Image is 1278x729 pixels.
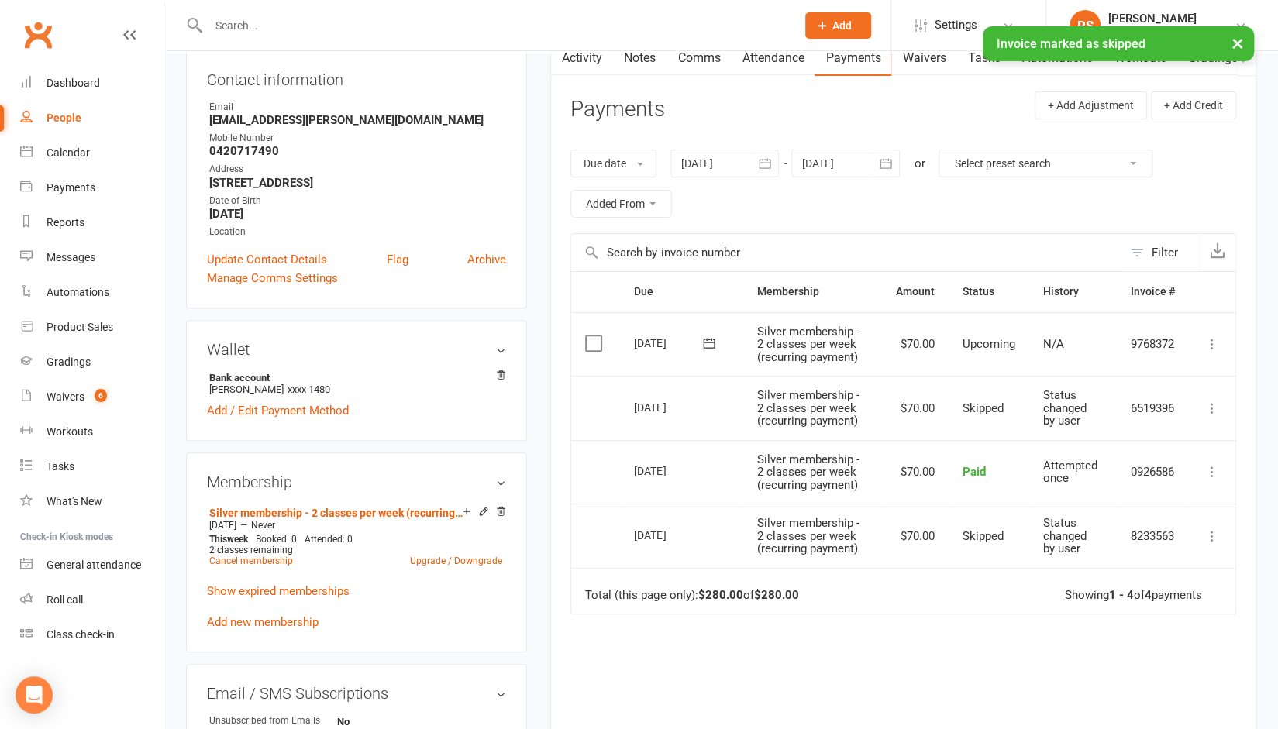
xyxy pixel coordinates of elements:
[1108,26,1204,40] div: Double Dragon Gym
[20,240,164,275] a: Messages
[209,534,227,545] span: This
[914,154,925,173] div: or
[20,484,164,519] a: What's New
[47,390,84,403] div: Waivers
[47,286,109,298] div: Automations
[20,617,164,652] a: Class kiosk mode
[256,534,297,545] span: Booked: 0
[20,66,164,101] a: Dashboard
[207,584,350,598] a: Show expired memberships
[882,312,949,377] td: $70.00
[47,181,95,194] div: Payments
[288,383,330,395] span: xxxx 1480
[20,310,164,345] a: Product Sales
[1117,272,1189,311] th: Invoice #
[209,207,506,221] strong: [DATE]
[753,588,798,602] strong: $280.00
[20,449,164,484] a: Tasks
[698,588,742,602] strong: $280.00
[20,101,164,136] a: People
[207,473,506,490] h3: Membership
[1152,243,1178,262] div: Filter
[47,146,90,159] div: Calendar
[1224,26,1252,60] button: ×
[47,77,100,89] div: Dashboard
[47,321,113,333] div: Product Sales
[1043,388,1087,428] span: Status changed by user
[1117,440,1189,504] td: 0926586
[756,388,859,428] span: Silver membership - 2 classes per week (recurring payment)
[1029,272,1117,311] th: History
[20,380,164,414] a: Waivers 6
[882,504,949,568] td: $70.00
[634,459,705,483] div: [DATE]
[209,194,506,208] div: Date of Birth
[620,272,742,311] th: Due
[207,615,319,629] a: Add new membership
[209,100,506,115] div: Email
[16,676,53,714] div: Open Intercom Messenger
[205,534,252,545] div: week
[209,131,506,146] div: Mobile Number
[882,376,949,440] td: $70.00
[1117,376,1189,440] td: 6519396
[1145,588,1152,602] strong: 4
[1122,234,1199,271] button: Filter
[20,414,164,449] a: Workouts
[742,272,882,311] th: Membership
[205,519,506,531] div: —
[207,685,506,702] h3: Email / SMS Subscriptions
[47,460,74,473] div: Tasks
[1109,588,1134,602] strong: 1 - 4
[1043,516,1087,555] span: Status changed by user
[963,465,986,479] span: Paid
[209,144,506,158] strong: 0420717490
[207,370,506,397] li: [PERSON_NAME]
[337,716,426,727] strong: No
[20,583,164,617] a: Roll call
[882,272,949,311] th: Amount
[20,205,164,240] a: Reports
[963,529,1004,543] span: Skipped
[209,555,293,566] a: Cancel membership
[410,555,502,566] a: Upgrade / Downgrade
[305,534,353,545] span: Attended: 0
[47,559,141,571] div: General attendance
[805,12,871,39] button: Add
[209,162,506,177] div: Address
[756,516,859,555] span: Silver membership - 2 classes per week (recurring payment)
[1117,312,1189,377] td: 9768372
[949,272,1029,311] th: Status
[963,337,1015,351] span: Upcoming
[47,251,95,263] div: Messages
[47,593,83,606] div: Roll call
[963,401,1004,415] span: Skipped
[47,495,102,507] div: What's New
[1151,91,1236,119] button: + Add Credit
[47,628,115,641] div: Class check-in
[1117,504,1189,568] td: 8233563
[1035,91,1147,119] button: + Add Adjustment
[251,520,275,531] span: Never
[756,325,859,364] span: Silver membership - 2 classes per week (recurring payment)
[209,507,463,519] a: Silver membership - 2 classes per week (recurring payment)
[204,15,785,36] input: Search...
[47,112,81,124] div: People
[209,113,506,127] strong: [EMAIL_ADDRESS][PERSON_NAME][DOMAIN_NAME]
[1065,589,1202,602] div: Showing of payments
[1043,459,1097,486] span: Attempted once
[571,234,1122,271] input: Search by invoice number
[20,275,164,310] a: Automations
[19,15,57,54] a: Clubworx
[20,345,164,380] a: Gradings
[832,19,852,32] span: Add
[1108,12,1204,26] div: [PERSON_NAME]
[207,341,506,358] h3: Wallet
[47,425,93,438] div: Workouts
[209,225,506,239] div: Location
[634,523,705,547] div: [DATE]
[207,65,506,88] h3: Contact information
[1043,337,1064,351] span: N/A
[882,440,949,504] td: $70.00
[207,250,327,269] a: Update Contact Details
